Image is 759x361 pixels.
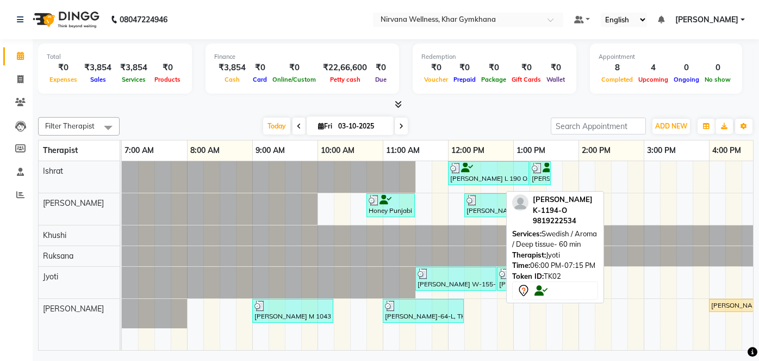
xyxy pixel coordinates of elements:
[152,76,183,83] span: Products
[512,229,597,249] span: Swedish / Aroma / Deep tissue- 60 min
[544,76,568,83] span: Wallet
[43,272,58,282] span: Jyoti
[319,62,371,74] div: ₹22,66,600
[451,76,478,83] span: Prepaid
[116,62,152,74] div: ₹3,854
[43,251,73,261] span: Ruksana
[250,62,270,74] div: ₹0
[43,198,104,208] span: [PERSON_NAME]
[43,166,63,176] span: Ishrat
[47,76,80,83] span: Expenses
[188,143,222,158] a: 8:00 AM
[43,230,66,240] span: Khushi
[533,216,598,227] div: 9819222534
[512,271,598,282] div: TK02
[579,143,613,158] a: 2:00 PM
[152,62,183,74] div: ₹0
[533,195,593,215] span: [PERSON_NAME] K-1194-O
[253,301,332,321] div: [PERSON_NAME] M 1043 O, TK04, 09:00 AM-10:15 AM, Swedish / Aroma / Deep tissue- 60 min
[270,62,319,74] div: ₹0
[327,76,363,83] span: Petty cash
[644,143,679,158] a: 3:00 PM
[514,143,548,158] a: 1:00 PM
[315,122,335,130] span: Fri
[702,62,733,74] div: 0
[451,62,478,74] div: ₹0
[599,76,636,83] span: Completed
[253,143,288,158] a: 9:00 AM
[372,76,389,83] span: Due
[43,145,78,155] span: Therapist
[509,62,544,74] div: ₹0
[120,4,167,35] b: 08047224946
[512,250,546,259] span: Therapist:
[384,301,463,321] div: [PERSON_NAME]-64-L, TK03, 11:00 AM-12:15 PM, Swedish / Aroma / Deep tissue- 60 min
[47,62,80,74] div: ₹0
[671,62,702,74] div: 0
[263,118,290,134] span: Today
[512,272,544,280] span: Token ID:
[214,62,250,74] div: ₹3,854
[512,194,528,211] img: profile
[368,195,414,216] div: Honey Punjabi P-641-O, TK01, 10:45 AM-11:30 AM, Head Neck & Shoulder
[675,14,738,26] span: [PERSON_NAME]
[88,76,109,83] span: Sales
[383,143,422,158] a: 11:00 AM
[335,118,389,134] input: 2025-10-03
[416,268,495,289] div: [PERSON_NAME] W-155-O, TK05, 11:30 AM-12:45 PM, Swedish / Aroma / Deep tissue- 60 min
[47,52,183,62] div: Total
[421,62,451,74] div: ₹0
[531,163,550,183] div: [PERSON_NAME] L 190 O, TK06, 01:15 PM-01:35 PM, Detan Face
[512,229,542,238] span: Services:
[80,62,116,74] div: ₹3,854
[478,76,509,83] span: Package
[222,76,242,83] span: Cash
[599,62,636,74] div: 8
[478,62,509,74] div: ₹0
[45,121,95,130] span: Filter Therapist
[465,195,544,216] div: [PERSON_NAME] K-40-O, TK07, 12:15 PM-01:30 PM, Swedish / Aroma / Deep tissue- 60 min
[599,52,733,62] div: Appointment
[122,143,157,158] a: 7:00 AM
[214,52,390,62] div: Finance
[449,143,487,158] a: 12:00 PM
[710,143,744,158] a: 4:00 PM
[498,268,512,289] div: [PERSON_NAME] W-155-O, TK05, 12:45 PM-12:46 PM, Wintergreen Oil/Aroma Oil
[371,62,390,74] div: ₹0
[270,76,319,83] span: Online/Custom
[636,76,671,83] span: Upcoming
[544,62,568,74] div: ₹0
[636,62,671,74] div: 4
[702,76,733,83] span: No show
[119,76,148,83] span: Services
[551,118,646,134] input: Search Appointment
[512,260,598,271] div: 06:00 PM-07:15 PM
[318,143,357,158] a: 10:00 AM
[43,304,104,314] span: [PERSON_NAME]
[512,250,598,261] div: Jyoti
[512,261,530,270] span: Time:
[671,76,702,83] span: Ongoing
[509,76,544,83] span: Gift Cards
[655,122,687,130] span: ADD NEW
[250,76,270,83] span: Card
[652,119,690,134] button: ADD NEW
[421,76,451,83] span: Voucher
[28,4,102,35] img: logo
[421,52,568,62] div: Redemption
[449,163,528,183] div: [PERSON_NAME] L 190 O, TK06, 12:00 PM-01:15 PM, Swedish / Aroma / Deep tissue- 60 min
